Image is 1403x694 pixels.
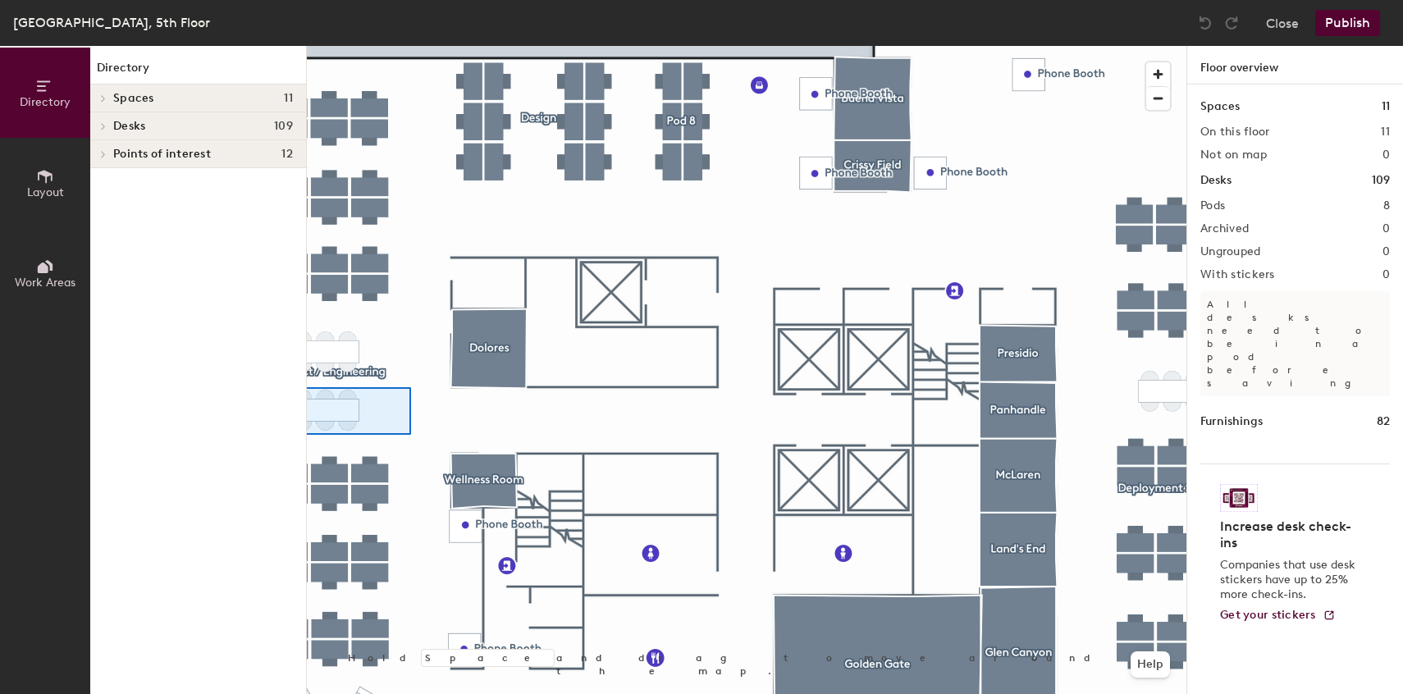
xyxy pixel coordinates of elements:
[1381,126,1390,139] h2: 11
[1220,558,1360,602] p: Companies that use desk stickers have up to 25% more check-ins.
[281,148,293,161] span: 12
[1223,15,1240,31] img: Redo
[1200,245,1261,258] h2: Ungrouped
[1200,98,1240,116] h1: Spaces
[20,95,71,109] span: Directory
[1131,651,1170,678] button: Help
[1200,222,1249,235] h2: Archived
[1200,199,1225,212] h2: Pods
[1200,148,1267,162] h2: Not on map
[1377,413,1390,431] h1: 82
[1200,126,1270,139] h2: On this floor
[284,92,293,105] span: 11
[1220,608,1316,622] span: Get your stickers
[1382,222,1390,235] h2: 0
[90,59,306,84] h1: Directory
[1220,609,1336,623] a: Get your stickers
[1266,10,1299,36] button: Close
[113,92,154,105] span: Spaces
[27,185,64,199] span: Layout
[1315,10,1380,36] button: Publish
[1220,518,1360,551] h4: Increase desk check-ins
[1220,484,1258,512] img: Sticker logo
[1187,46,1403,84] h1: Floor overview
[1382,98,1390,116] h1: 11
[1382,148,1390,162] h2: 0
[1372,171,1390,189] h1: 109
[1383,199,1390,212] h2: 8
[1200,268,1275,281] h2: With stickers
[1197,15,1213,31] img: Undo
[15,276,75,290] span: Work Areas
[1200,413,1263,431] h1: Furnishings
[1200,171,1232,189] h1: Desks
[274,120,293,133] span: 109
[1382,268,1390,281] h2: 0
[113,148,211,161] span: Points of interest
[13,12,210,33] div: [GEOGRAPHIC_DATA], 5th Floor
[1200,291,1390,396] p: All desks need to be in a pod before saving
[113,120,145,133] span: Desks
[1382,245,1390,258] h2: 0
